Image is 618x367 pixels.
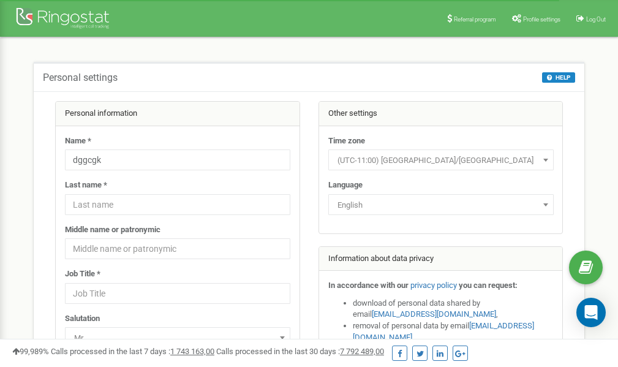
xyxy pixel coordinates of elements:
label: Job Title * [65,268,100,280]
span: Calls processed in the last 7 days : [51,347,214,356]
div: Information about data privacy [319,247,563,271]
a: [EMAIL_ADDRESS][DOMAIN_NAME] [372,309,496,319]
span: Mr. [69,330,286,347]
label: Last name * [65,180,107,191]
span: Profile settings [523,16,560,23]
span: 99,989% [12,347,49,356]
input: Job Title [65,283,290,304]
label: Middle name or patronymic [65,224,160,236]
span: (UTC-11:00) Pacific/Midway [333,152,549,169]
li: download of personal data shared by email , [353,298,554,320]
input: Last name [65,194,290,215]
button: HELP [542,72,575,83]
span: Referral program [454,16,496,23]
label: Time zone [328,135,365,147]
strong: you can request: [459,281,518,290]
h5: Personal settings [43,72,118,83]
div: Personal information [56,102,300,126]
span: Calls processed in the last 30 days : [216,347,384,356]
a: privacy policy [410,281,457,290]
span: English [328,194,554,215]
span: Mr. [65,327,290,348]
u: 1 743 163,00 [170,347,214,356]
label: Name * [65,135,91,147]
span: English [333,197,549,214]
label: Salutation [65,313,100,325]
input: Name [65,149,290,170]
u: 7 792 489,00 [340,347,384,356]
input: Middle name or patronymic [65,238,290,259]
li: removal of personal data by email , [353,320,554,343]
div: Other settings [319,102,563,126]
strong: In accordance with our [328,281,409,290]
span: (UTC-11:00) Pacific/Midway [328,149,554,170]
div: Open Intercom Messenger [576,298,606,327]
span: Log Out [586,16,606,23]
label: Language [328,180,363,191]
